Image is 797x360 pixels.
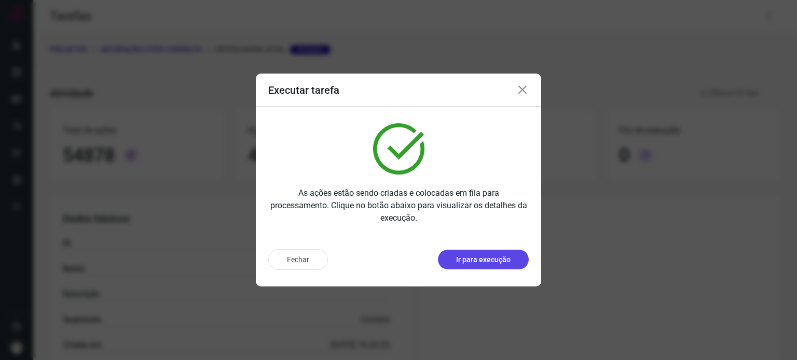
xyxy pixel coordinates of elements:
[268,249,328,270] button: Fechar
[268,187,529,224] p: As ações estão sendo criadas e colocadas em fila para processamento. Clique no botão abaixo para ...
[373,123,424,175] img: verified.svg
[456,254,511,265] p: Ir para execução
[438,250,529,269] button: Ir para execução
[268,84,339,96] h3: Executar tarefa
